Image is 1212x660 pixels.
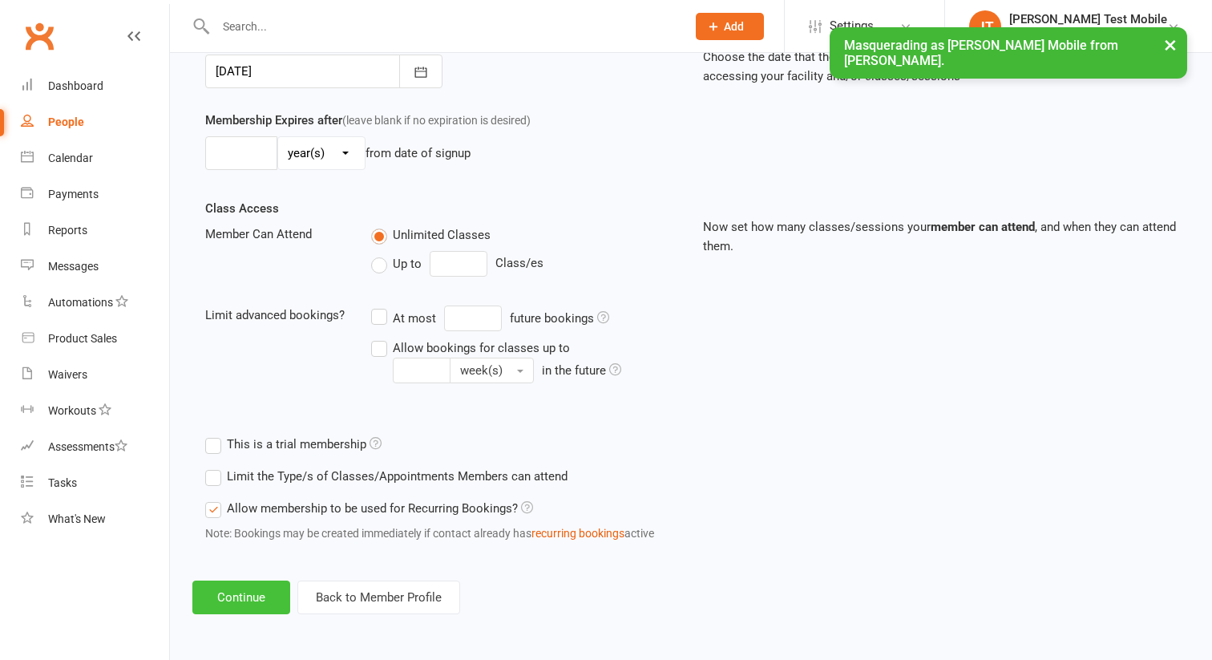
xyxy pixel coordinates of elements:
input: At mostfuture bookings [444,306,502,331]
a: Calendar [21,140,169,176]
span: Add [724,20,744,33]
span: (leave blank if no expiration is desired) [342,114,531,127]
label: Class Access [205,199,279,218]
div: future bookings [510,309,609,328]
div: [PERSON_NAME] test [1009,26,1167,41]
a: What's New [21,501,169,537]
button: Back to Member Profile [297,581,460,614]
a: Clubworx [19,16,59,56]
div: Reports [48,224,87,237]
span: week(s) [460,363,503,378]
span: Masquerading as [PERSON_NAME] Mobile from [PERSON_NAME]. [844,38,1118,68]
div: Calendar [48,152,93,164]
label: Limit the Type/s of Classes/Appointments Members can attend [205,467,568,486]
div: Workouts [48,404,96,417]
p: Now set how many classes/sessions your , and when they can attend them. [703,217,1177,256]
input: Search... [211,15,675,38]
button: Add [696,13,764,40]
button: recurring bookings [531,524,624,542]
a: Workouts [21,393,169,429]
a: Payments [21,176,169,213]
button: Allow bookings for classes up to in the future [450,358,534,383]
div: Automations [48,296,113,309]
a: Assessments [21,429,169,465]
label: This is a trial membership [205,435,382,454]
div: in the future [542,361,621,380]
div: JT [969,10,1001,43]
a: People [21,104,169,140]
span: Unlimited Classes [393,225,491,242]
div: Dashboard [48,79,103,92]
div: Member Can Attend [193,225,359,244]
div: Messages [48,260,99,273]
button: × [1156,27,1185,62]
div: [PERSON_NAME] Test Mobile [1009,12,1167,26]
div: Assessments [48,440,127,453]
a: Dashboard [21,68,169,104]
span: Settings [830,8,874,44]
div: Allow bookings for classes up to [393,338,570,358]
div: People [48,115,84,128]
div: Payments [48,188,99,200]
div: Tasks [48,476,77,489]
div: from date of signup [366,144,471,163]
label: Allow membership to be used for Recurring Bookings? [205,499,533,518]
div: Class/es [371,251,679,277]
a: Messages [21,249,169,285]
a: Product Sales [21,321,169,357]
div: Waivers [48,368,87,381]
input: Allow bookings for classes up to week(s) in the future [393,358,450,383]
strong: member can attend [931,220,1035,234]
div: Note: Bookings may be created immediately if contact already has active [205,524,928,542]
div: Product Sales [48,332,117,345]
div: At most [393,309,436,328]
a: Reports [21,213,169,249]
a: Waivers [21,357,169,393]
div: Limit advanced bookings? [193,306,359,325]
a: Automations [21,285,169,321]
button: Continue [192,581,290,614]
div: What's New [48,512,106,525]
a: Tasks [21,465,169,501]
label: Membership Expires after [205,111,531,130]
span: Up to [393,254,422,271]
